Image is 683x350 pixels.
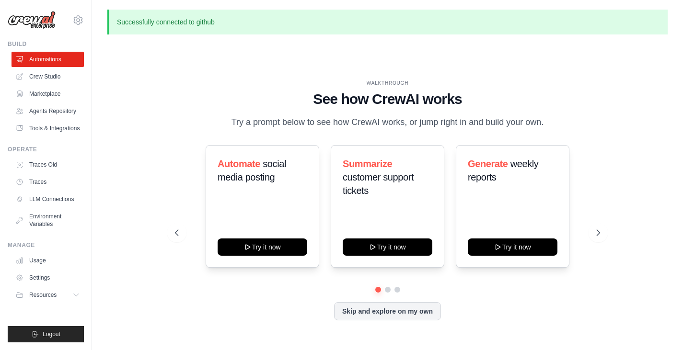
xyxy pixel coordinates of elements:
[218,158,286,182] span: social media posting
[343,238,432,256] button: Try it now
[218,238,307,256] button: Try it now
[8,146,84,153] div: Operate
[12,86,84,102] a: Marketplace
[468,238,557,256] button: Try it now
[12,192,84,207] a: LLM Connections
[12,52,84,67] a: Automations
[175,79,600,87] div: WALKTHROUGH
[12,253,84,268] a: Usage
[12,103,84,119] a: Agents Repository
[12,69,84,84] a: Crew Studio
[343,158,392,169] span: Summarize
[12,287,84,303] button: Resources
[175,90,600,108] h1: See how CrewAI works
[468,158,508,169] span: Generate
[218,158,260,169] span: Automate
[12,174,84,190] a: Traces
[8,11,56,29] img: Logo
[12,270,84,285] a: Settings
[8,40,84,48] div: Build
[227,115,549,129] p: Try a prompt below to see how CrewAI works, or jump right in and build your own.
[12,121,84,136] a: Tools & Integrations
[29,291,57,299] span: Resources
[468,158,538,182] span: weekly reports
[343,172,414,196] span: customer support tickets
[334,302,441,320] button: Skip and explore on my own
[12,157,84,172] a: Traces Old
[12,209,84,232] a: Environment Variables
[43,330,60,338] span: Logout
[8,326,84,342] button: Logout
[8,241,84,249] div: Manage
[107,10,668,34] p: Successfully connected to github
